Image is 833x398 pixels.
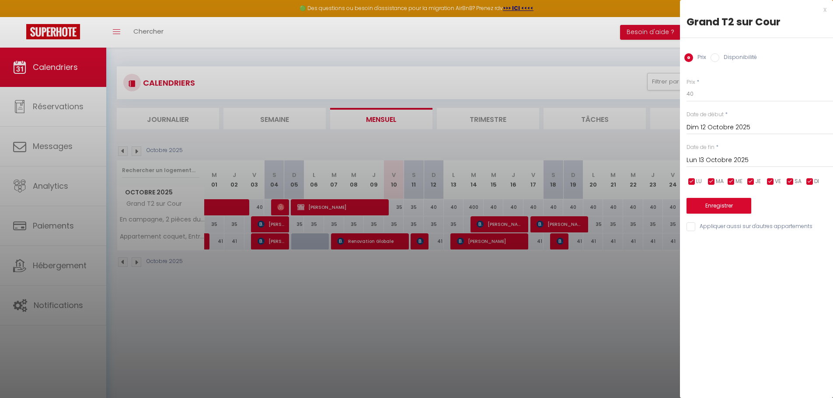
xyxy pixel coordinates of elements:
[795,177,802,186] span: SA
[775,177,781,186] span: VE
[716,177,724,186] span: MA
[755,177,761,186] span: JE
[680,4,826,15] div: x
[687,78,695,87] label: Prix
[693,53,706,63] label: Prix
[687,111,724,119] label: Date de début
[696,177,702,186] span: LU
[687,15,826,29] div: Grand T2 sur Cour
[687,143,714,152] label: Date de fin
[687,198,751,214] button: Enregistrer
[719,53,757,63] label: Disponibilité
[735,177,742,186] span: ME
[814,177,819,186] span: DI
